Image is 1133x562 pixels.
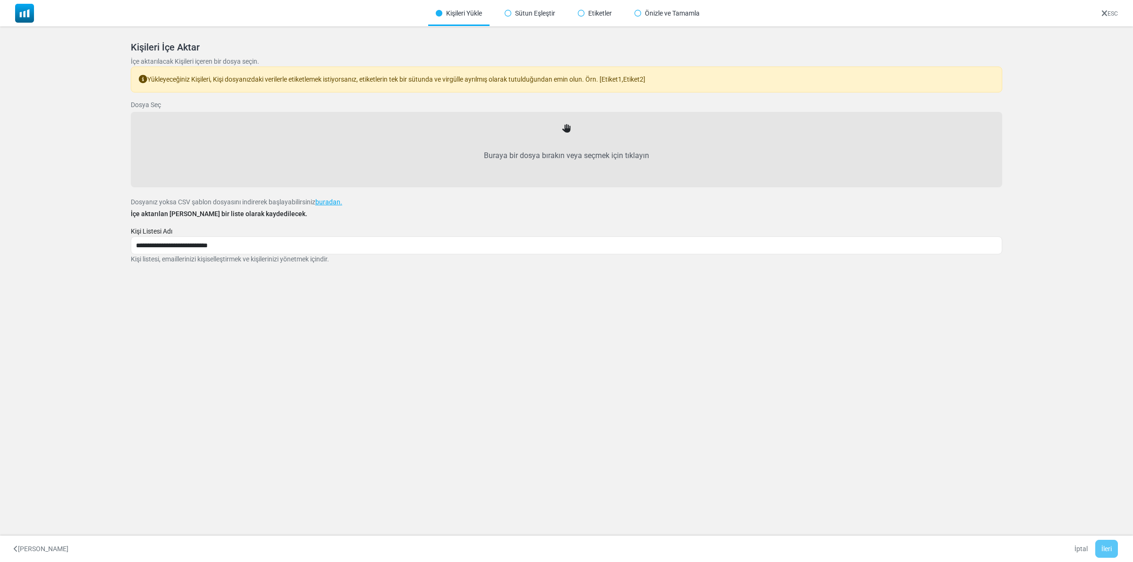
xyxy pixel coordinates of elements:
h5: Kişileri İçe Aktar [131,42,1002,53]
label: Buraya bir dosya bırakın veya seçmek için tıklayın [141,135,992,176]
a: buradan. [315,198,342,206]
label: İçe aktarılan [PERSON_NAME] bir liste olarak kaydedilecek. [131,209,307,219]
button: [PERSON_NAME] [8,540,75,558]
p: İçe aktarılacak Kişileri içeren bir dosya seçin. [131,57,1002,67]
p: Dosyanız yoksa CSV şablon dosyasını indirerek başlayabilirsiniz [131,197,1002,207]
div: Önizle ve Tamamla [627,1,707,26]
div: Etiketler [570,1,619,26]
label: Dosya Seç [131,100,161,110]
a: İptal [1068,540,1094,558]
div: Kişileri Yükle [428,1,490,26]
div: Sütun Eşleştir [497,1,563,26]
a: ESC [1101,10,1118,17]
p: Kişi listesi, emaillerinizi kişiselleştirmek ve kişilerinizi yönetmek içindir. [131,254,1002,264]
img: mailsoftly_icon_blue_white.svg [15,4,34,23]
label: Kişi Listesi Adı [131,226,172,236]
div: Yükleyeceğiniz Kişileri, Kişi dosyanızdaki verilerle etiketlemek istiyorsanız, etiketlerin tek bi... [131,67,1002,92]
